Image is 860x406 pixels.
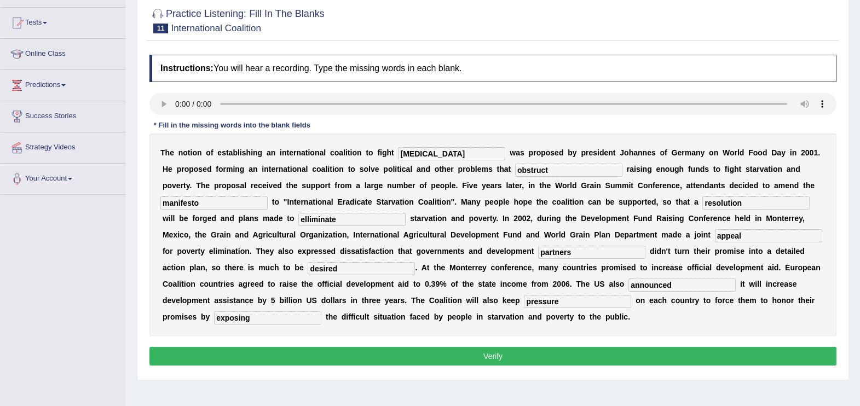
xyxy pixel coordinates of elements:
[380,148,382,157] b: i
[723,148,730,157] b: W
[345,148,348,157] b: i
[287,165,290,173] b: t
[504,165,509,173] b: a
[656,165,660,173] b: e
[149,120,315,131] div: * Fill in the missing words into the blank fields
[417,165,421,173] b: a
[398,147,505,160] input: blank
[674,165,679,173] b: g
[231,181,236,190] b: o
[599,148,604,157] b: d
[375,165,379,173] b: e
[665,148,667,157] b: f
[371,165,375,173] b: v
[669,165,674,173] b: u
[330,148,334,157] b: c
[167,181,172,190] b: o
[550,148,555,157] b: s
[555,148,559,157] b: e
[758,148,763,157] b: o
[388,165,393,173] b: o
[559,148,564,157] b: d
[308,148,310,157] b: i
[226,181,231,190] b: p
[163,181,168,190] b: p
[386,148,391,157] b: h
[339,165,344,173] b: n
[325,165,327,173] b: l
[332,165,334,173] b: i
[730,148,735,157] b: o
[734,148,737,157] b: r
[771,165,773,173] b: i
[588,148,593,157] b: e
[792,148,796,157] b: n
[818,148,820,157] b: .
[267,181,269,190] b: i
[425,165,430,173] b: d
[222,181,227,190] b: o
[293,148,296,157] b: r
[1,132,125,160] a: Strategy Videos
[170,148,174,157] b: e
[442,165,447,173] b: h
[391,148,394,157] b: t
[238,148,240,157] b: l
[315,181,320,190] b: p
[352,148,357,157] b: o
[253,148,258,157] b: n
[795,165,800,173] b: d
[709,148,714,157] b: o
[203,165,207,173] b: e
[211,148,213,157] b: f
[768,165,771,173] b: t
[328,181,331,190] b: t
[171,23,261,33] small: International Coalition
[172,181,176,190] b: v
[240,165,245,173] b: g
[217,148,222,157] b: e
[713,165,716,173] b: t
[529,148,534,157] b: p
[262,165,264,173] b: i
[360,165,364,173] b: s
[176,181,181,190] b: e
[773,165,778,173] b: o
[189,165,194,173] b: p
[764,165,768,173] b: a
[183,148,188,157] b: o
[787,165,791,173] b: a
[165,148,170,157] b: h
[593,148,597,157] b: s
[671,148,677,157] b: G
[477,165,482,173] b: e
[271,165,275,173] b: e
[435,165,440,173] b: o
[368,165,371,173] b: l
[337,181,340,190] b: r
[153,24,168,33] span: 11
[279,165,284,173] b: n
[581,148,586,157] b: p
[293,181,298,190] b: e
[753,148,758,157] b: o
[302,165,306,173] b: a
[357,148,362,157] b: n
[192,148,197,157] b: o
[286,181,289,190] b: t
[181,165,184,173] b: r
[738,165,741,173] b: t
[690,165,695,173] b: u
[700,165,705,173] b: d
[406,165,411,173] b: a
[665,165,670,173] b: o
[365,181,367,190] b: l
[216,165,218,173] b: f
[475,165,477,173] b: l
[378,181,383,190] b: e
[740,148,744,157] b: d
[235,165,240,173] b: n
[297,165,302,173] b: n
[251,181,253,190] b: r
[630,165,634,173] b: a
